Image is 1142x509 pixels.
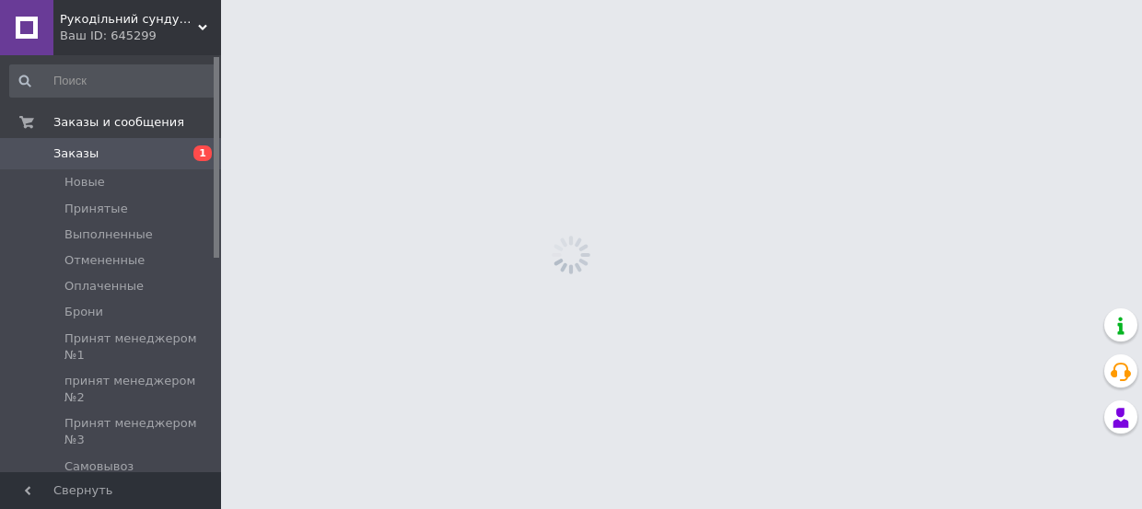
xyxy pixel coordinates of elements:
span: Выполненные [64,226,153,243]
span: Рукодільний сундучок - ФОП Чайковська О.М." [60,11,198,28]
span: 1 [193,145,212,161]
span: принят менеджером №2 [64,373,215,406]
span: Новые [64,174,105,191]
span: Принят менеджером №3 [64,415,215,448]
input: Поиск [9,64,216,98]
span: Оплаченные [64,278,144,295]
span: Заказы [53,145,99,162]
span: Брони [64,304,103,320]
span: Принятые [64,201,128,217]
span: Отмененные [64,252,145,269]
div: Ваш ID: 645299 [60,28,221,44]
span: Заказы и сообщения [53,114,184,131]
span: Принят менеджером №1 [64,330,215,364]
span: Самовывоз [64,458,134,475]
